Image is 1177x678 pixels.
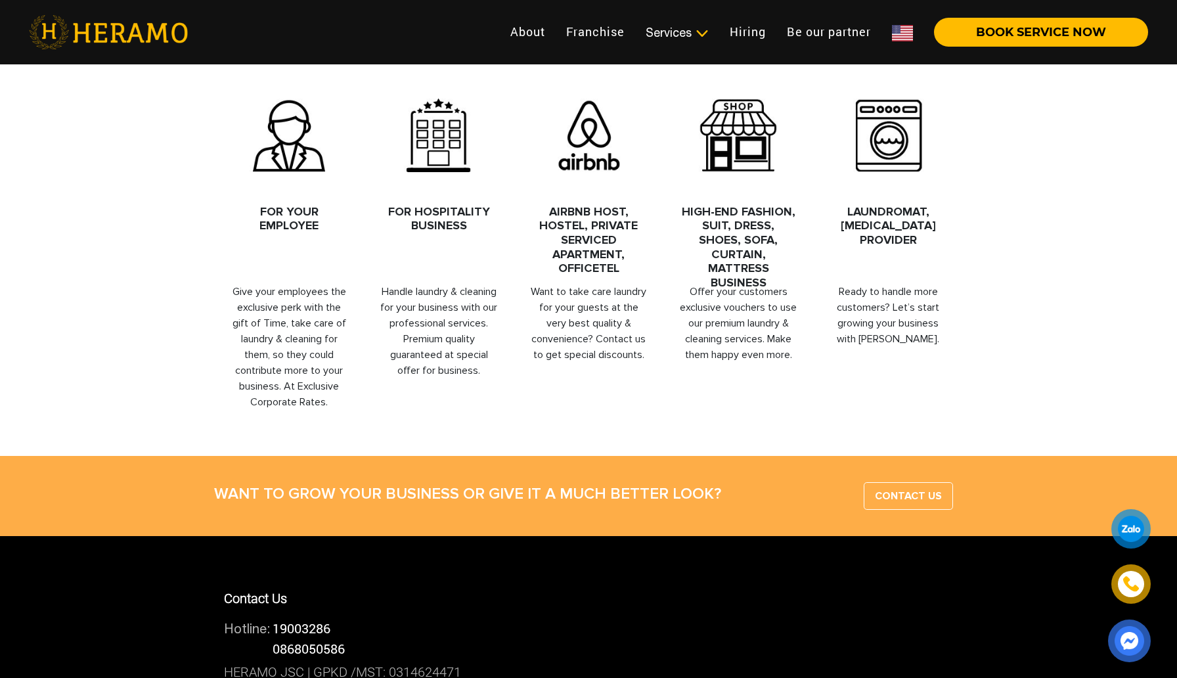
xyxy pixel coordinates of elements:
a: phone-icon [1113,566,1149,602]
span: 0868050586 [273,640,345,657]
p: Offer your customers exclusive vouchers to use our premium laundry & cleaning services. Make them... [680,284,797,363]
a: 19003286 [273,620,330,637]
img: phone-icon [1124,577,1139,591]
span: Hotline: [224,621,270,636]
img: heramo-logo.png [29,15,188,49]
img: subToggleIcon [695,27,709,40]
h4: For Hospitality Business [380,205,497,233]
h4: Airbnb Host, Hostel, Private Serviced Apartment, Officetel [530,205,647,276]
img: Heramo-hop-tac-tiem-giat-ui-giat-hap.jpg [849,99,927,172]
a: Be our partner [776,18,881,46]
img: Heramo-hop-tac-khach-san-spa-salon.jpg [399,99,478,172]
p: Give your employees the exclusive perk with the gift of Time, take care of laundry & cleaning for... [231,284,347,410]
a: Hiring [719,18,776,46]
a: About [500,18,556,46]
p: Ready to handle more customers? Let’s start growing your business with [PERSON_NAME]. [830,284,946,347]
a: Franchise [556,18,635,46]
button: BOOK SERVICE NOW [934,18,1148,47]
p: Want to take care laundry for your guests at the very best quality & convenience? Contact us to g... [530,284,647,363]
p: Contact Us [224,589,953,608]
div: Services [646,24,709,41]
img: Heramo-hop-tac-airbnb.jpg [549,99,628,172]
img: Flag_of_US.png [892,25,913,41]
h4: High-End Fashion, Suit, Dress, Shoes, Sofa, Curtain, Mattress Business [680,205,797,290]
p: Handle laundry & cleaning for your business with our professional services. Premium quality guara... [380,284,497,378]
p: WANT TO GROW YOUR BUSINESS OR GIVE IT A MUCH BETTER LOOK? [214,482,721,506]
h4: Laundromat, [MEDICAL_DATA] Provider [830,205,946,248]
h4: For Your Employee [231,205,347,233]
a: BOOK SERVICE NOW [923,26,1148,38]
img: Heramo-hop-tac-goi-giat-ui-cho-nhan-vien.jpg [250,99,328,172]
a: CONTACT US [864,482,953,510]
img: Heramo-hop-tac-shop-giay-thoi-trang-noi-that.jpg [699,99,778,172]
